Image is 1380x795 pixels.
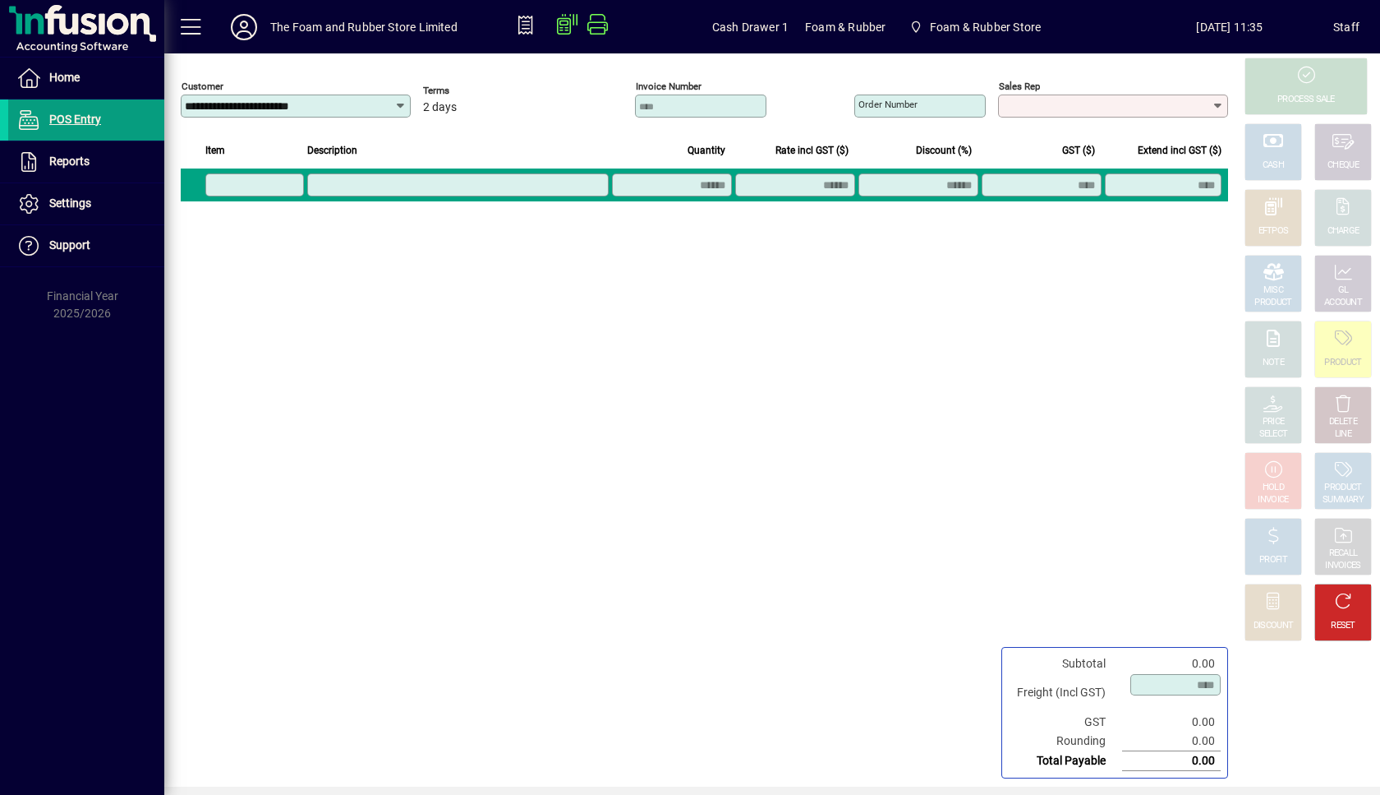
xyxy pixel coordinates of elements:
[636,81,701,92] mat-label: Invoice number
[1009,673,1122,713] td: Freight (Incl GST)
[8,225,164,266] a: Support
[8,141,164,183] a: Reports
[688,141,725,159] span: Quantity
[712,14,789,40] span: Cash Drawer 1
[1325,560,1360,572] div: INVOICES
[1333,14,1359,40] div: Staff
[1322,494,1364,506] div: SUMMARY
[1253,620,1293,632] div: DISCOUNT
[1126,14,1333,40] span: [DATE] 11:35
[1324,297,1362,309] div: ACCOUNT
[1259,428,1288,441] div: SELECT
[49,196,91,210] span: Settings
[1009,751,1122,771] td: Total Payable
[8,183,164,224] a: Settings
[1122,654,1221,673] td: 0.00
[1263,159,1284,172] div: CASH
[1277,94,1335,106] div: PROCESS SALE
[182,81,223,92] mat-label: Customer
[1263,416,1285,428] div: PRICE
[1324,482,1361,494] div: PRODUCT
[423,86,522,96] span: Terms
[270,14,458,40] div: The Foam and Rubber Store Limited
[1331,620,1355,632] div: RESET
[1329,416,1357,428] div: DELETE
[902,12,1047,42] span: Foam & Rubber Store
[423,101,457,114] span: 2 days
[1009,732,1122,751] td: Rounding
[999,81,1040,92] mat-label: Sales rep
[1335,428,1351,441] div: LINE
[49,113,101,126] span: POS Entry
[916,141,972,159] span: Discount (%)
[1009,654,1122,673] td: Subtotal
[775,141,849,159] span: Rate incl GST ($)
[1259,554,1287,566] div: PROFIT
[1138,141,1221,159] span: Extend incl GST ($)
[49,71,80,84] span: Home
[930,14,1041,40] span: Foam & Rubber Store
[1122,713,1221,732] td: 0.00
[1122,751,1221,771] td: 0.00
[1122,732,1221,751] td: 0.00
[1263,284,1283,297] div: MISC
[205,141,225,159] span: Item
[1327,159,1359,172] div: CHEQUE
[307,141,357,159] span: Description
[1263,357,1284,369] div: NOTE
[1009,713,1122,732] td: GST
[1338,284,1349,297] div: GL
[805,14,885,40] span: Foam & Rubber
[1324,357,1361,369] div: PRODUCT
[1263,482,1284,494] div: HOLD
[1062,141,1095,159] span: GST ($)
[49,238,90,252] span: Support
[1258,494,1288,506] div: INVOICE
[858,99,918,110] mat-label: Order number
[8,58,164,99] a: Home
[1254,297,1291,309] div: PRODUCT
[1327,225,1359,238] div: CHARGE
[49,155,90,168] span: Reports
[218,12,270,42] button: Profile
[1258,225,1289,238] div: EFTPOS
[1329,548,1358,560] div: RECALL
